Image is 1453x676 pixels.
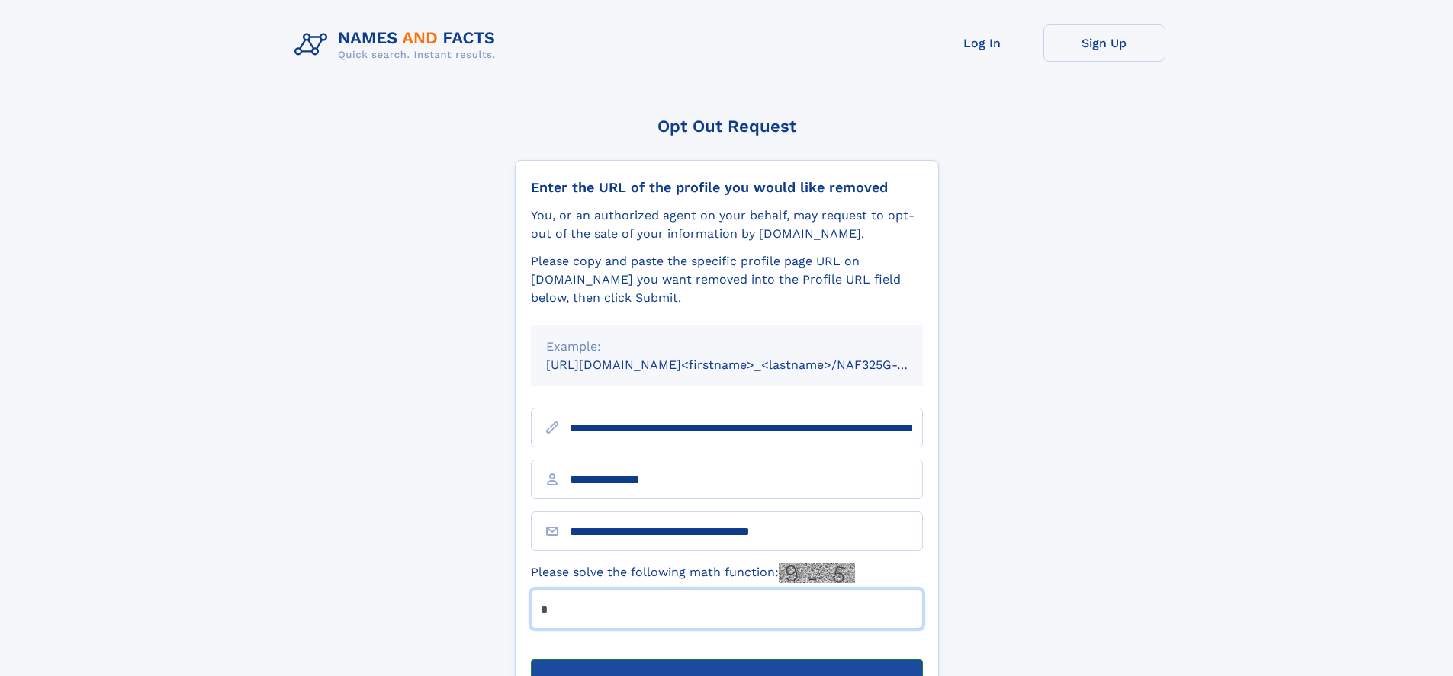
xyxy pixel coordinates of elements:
[546,357,952,372] small: [URL][DOMAIN_NAME]<firstname>_<lastname>/NAF325G-xxxxxxxx
[531,179,923,196] div: Enter the URL of the profile you would like removed
[1043,24,1165,62] a: Sign Up
[288,24,508,66] img: Logo Names and Facts
[515,117,939,136] div: Opt Out Request
[546,338,908,356] div: Example:
[531,252,923,307] div: Please copy and paste the specific profile page URL on [DOMAIN_NAME] you want removed into the Pr...
[921,24,1043,62] a: Log In
[531,207,923,243] div: You, or an authorized agent on your behalf, may request to opt-out of the sale of your informatio...
[531,563,855,583] label: Please solve the following math function:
